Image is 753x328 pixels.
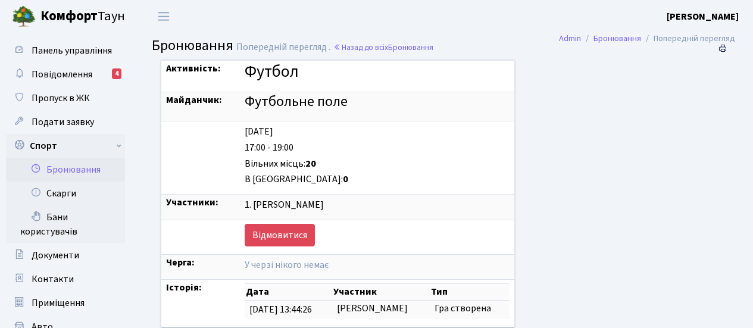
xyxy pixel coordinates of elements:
div: [DATE] [245,125,510,139]
div: 17:00 - 19:00 [245,141,510,155]
span: Таун [40,7,125,27]
nav: breadcrumb [541,26,753,51]
a: Admin [559,32,581,45]
span: Попередній перегляд . [236,40,330,54]
span: Повідомлення [32,68,92,81]
a: Подати заявку [6,110,125,134]
span: Подати заявку [32,115,94,129]
strong: Активність: [166,62,221,75]
a: Панель управління [6,39,125,63]
a: [PERSON_NAME] [667,10,739,24]
a: Бронювання [593,32,641,45]
span: Документи [32,249,79,262]
li: Попередній перегляд [641,32,735,45]
a: Пропуск в ЖК [6,86,125,110]
th: Тип [430,284,510,301]
span: Бронювання [388,42,433,53]
button: Переключити навігацію [149,7,179,26]
div: 1. [PERSON_NAME] [245,198,510,212]
b: 20 [305,157,316,170]
b: 0 [343,173,348,186]
strong: Майданчик: [166,93,222,107]
img: logo.png [12,5,36,29]
div: Вільних місць: [245,157,510,171]
b: Комфорт [40,7,98,26]
th: Участник [332,284,430,301]
a: Повідомлення4 [6,63,125,86]
a: Контакти [6,267,125,291]
span: У черзі нікого немає [245,258,329,271]
span: Приміщення [32,296,85,310]
th: Дата [245,284,332,301]
div: 4 [112,68,121,79]
div: В [GEOGRAPHIC_DATA]: [245,173,510,186]
strong: Участники: [166,196,218,209]
strong: Черга: [166,256,195,269]
a: Бронювання [6,158,125,182]
span: Пропуск в ЖК [32,92,90,105]
a: Спорт [6,134,125,158]
b: [PERSON_NAME] [667,10,739,23]
a: Скарги [6,182,125,205]
span: Бронювання [152,35,233,56]
a: Бани користувачів [6,205,125,243]
h4: Футбольне поле [245,93,510,111]
span: Панель управління [32,44,112,57]
td: [PERSON_NAME] [332,301,430,319]
a: Приміщення [6,291,125,315]
a: Назад до всіхБронювання [333,42,433,53]
h3: Футбол [245,62,510,82]
span: Контакти [32,273,74,286]
td: [DATE] 13:44:26 [245,301,332,319]
span: Гра створена [435,302,491,315]
a: Відмовитися [245,224,315,246]
a: Документи [6,243,125,267]
strong: Історія: [166,281,202,294]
